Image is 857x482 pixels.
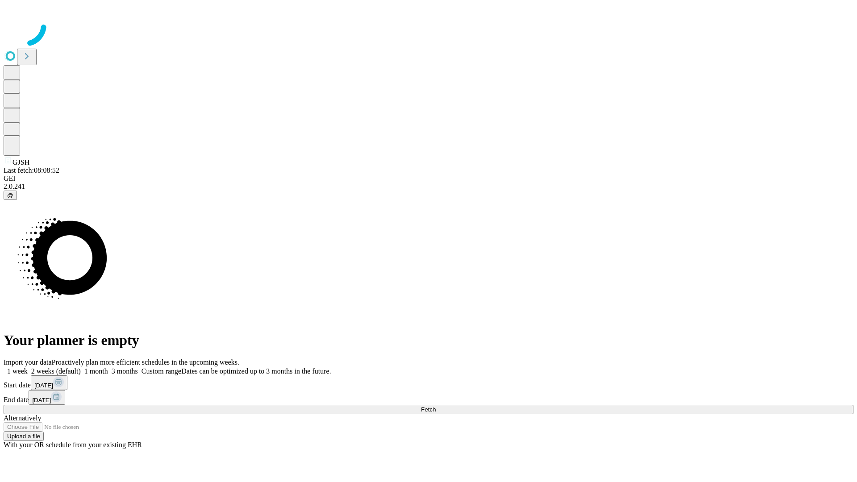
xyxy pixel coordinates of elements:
[34,382,53,389] span: [DATE]
[4,166,59,174] span: Last fetch: 08:08:52
[52,358,239,366] span: Proactively plan more efficient schedules in the upcoming weeks.
[4,414,41,422] span: Alternatively
[7,367,28,375] span: 1 week
[141,367,181,375] span: Custom range
[4,175,853,183] div: GEI
[7,192,13,199] span: @
[4,358,52,366] span: Import your data
[4,183,853,191] div: 2.0.241
[181,367,331,375] span: Dates can be optimized up to 3 months in the future.
[29,390,65,405] button: [DATE]
[112,367,138,375] span: 3 months
[4,441,142,449] span: With your OR schedule from your existing EHR
[4,432,44,441] button: Upload a file
[31,367,81,375] span: 2 weeks (default)
[421,406,436,413] span: Fetch
[84,367,108,375] span: 1 month
[4,191,17,200] button: @
[4,375,853,390] div: Start date
[31,375,67,390] button: [DATE]
[4,332,853,349] h1: Your planner is empty
[12,158,29,166] span: GJSH
[4,390,853,405] div: End date
[4,405,853,414] button: Fetch
[32,397,51,403] span: [DATE]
